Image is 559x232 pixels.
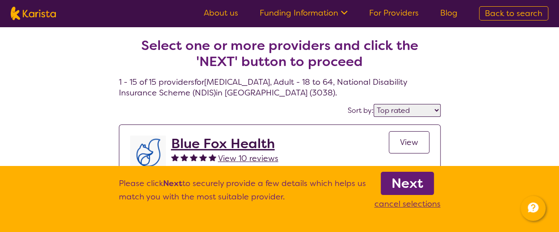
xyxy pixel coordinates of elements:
img: lyehhyr6avbivpacwqcf.png [130,136,166,170]
b: Next [163,178,182,189]
img: fullstar [181,153,188,161]
span: View 10 reviews [218,153,278,164]
a: For Providers [369,8,419,18]
img: fullstar [209,153,216,161]
a: Blue Fox Health [171,136,278,152]
label: Sort by: [348,106,374,115]
b: Next [391,174,423,192]
a: View [389,131,429,153]
a: Funding Information [260,8,348,18]
img: fullstar [171,153,179,161]
h4: 1 - 15 of 15 providers for [MEDICAL_DATA] , Adult - 18 to 64 , National Disability Insurance Sche... [119,16,441,98]
p: Please click to securely provide a few details which helps us match you with the most suitable pr... [119,177,366,211]
a: Back to search [479,6,548,21]
a: Blog [440,8,458,18]
a: About us [204,8,238,18]
button: Channel Menu [521,196,546,221]
img: Karista logo [11,7,56,20]
a: View 10 reviews [218,152,278,165]
span: View [400,137,418,148]
img: fullstar [190,153,198,161]
h2: Select one or more providers and click the 'NEXT' button to proceed [130,37,430,70]
span: Back to search [485,8,542,19]
img: fullstar [199,153,207,161]
a: Next [381,172,434,195]
p: cancel selections [374,197,441,211]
